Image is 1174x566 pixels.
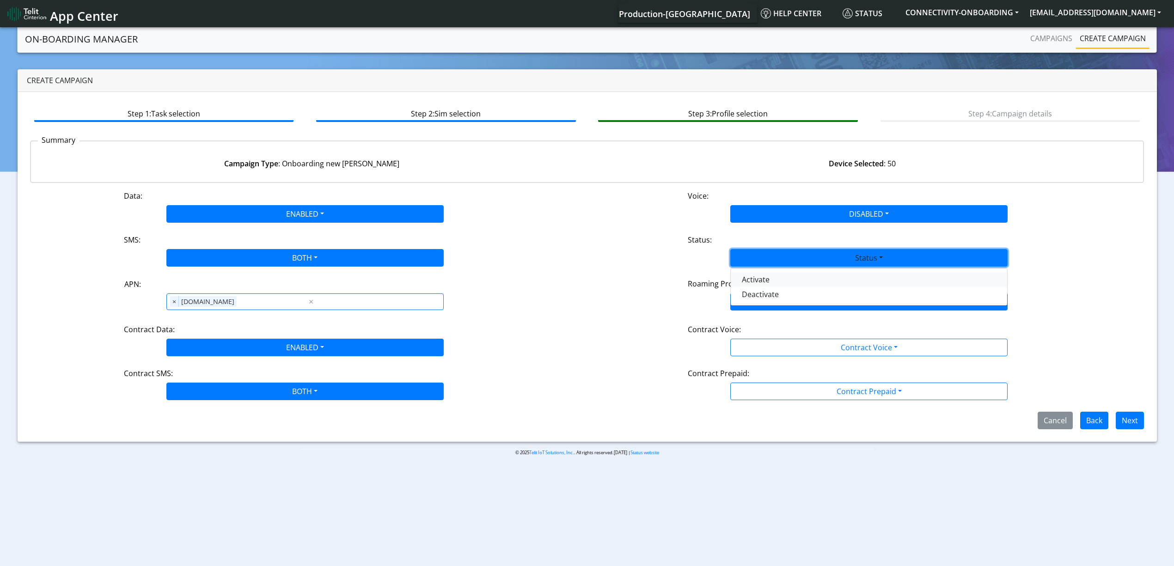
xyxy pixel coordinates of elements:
a: Status [839,4,900,23]
button: BOTH [166,383,444,400]
button: [EMAIL_ADDRESS][DOMAIN_NAME] [1024,4,1167,21]
div: ENABLED [730,268,1008,306]
strong: Campaign Type [224,158,278,169]
label: APN: [124,279,141,290]
button: Contract Prepaid [730,383,1008,400]
div: : Onboarding new [PERSON_NAME] [37,158,587,169]
button: Activate [731,272,1007,287]
a: On-Boarding Manager [25,30,138,49]
button: Contract Voice [730,339,1008,356]
btn: Step 4: Campaign details [880,104,1140,122]
btn: Step 3: Profile selection [598,104,857,122]
img: logo-telit-cinterion-gw-new.png [7,6,46,21]
span: Status [843,8,882,18]
div: Create campaign [18,69,1157,92]
label: SMS: [124,234,141,245]
strong: Device Selected [829,158,884,169]
span: Production-[GEOGRAPHIC_DATA] [619,8,750,19]
a: Your current platform instance [618,4,750,23]
button: Status [730,249,1008,267]
button: Next [1116,412,1144,429]
label: Data: [124,190,142,201]
button: DISABLED [730,205,1008,223]
label: Status: [688,234,712,245]
a: App Center [7,4,117,24]
p: © 2025 . All rights reserved.[DATE] | [300,449,874,456]
button: CONNECTIVITY-ONBOARDING [900,4,1024,21]
button: Cancel [1038,412,1073,429]
btn: Step 1: Task selection [34,104,293,122]
btn: Step 2: Sim selection [316,104,575,122]
button: Deactivate [731,287,1007,302]
label: Contract Voice: [688,324,741,335]
p: Summary [38,134,79,146]
a: Help center [757,4,839,23]
button: ENABLED [166,205,444,223]
span: App Center [50,7,118,24]
a: Status website [630,450,659,456]
span: Clear all [307,296,315,307]
span: [DOMAIN_NAME] [179,296,237,307]
button: ENABLED [166,339,444,356]
label: Contract Data: [124,324,175,335]
button: Back [1080,412,1108,429]
label: Voice: [688,190,709,201]
div: : 50 [587,158,1137,169]
a: Create campaign [1076,29,1150,48]
span: × [170,296,179,307]
button: BOTH [166,249,444,267]
img: knowledge.svg [761,8,771,18]
img: status.svg [843,8,853,18]
span: Help center [761,8,821,18]
a: Campaigns [1027,29,1076,48]
label: Contract Prepaid: [688,368,749,379]
label: Roaming Profile [688,278,743,289]
label: Contract SMS: [124,368,173,379]
a: Telit IoT Solutions, Inc. [529,450,574,456]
